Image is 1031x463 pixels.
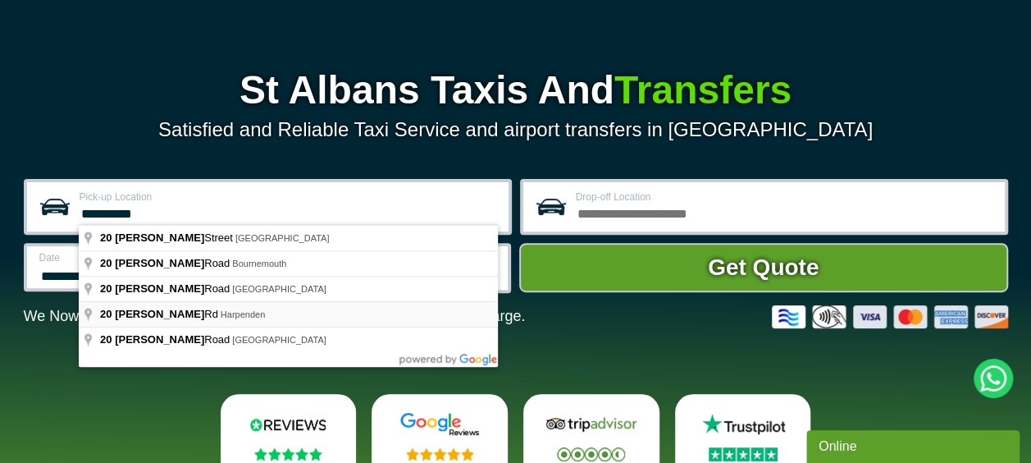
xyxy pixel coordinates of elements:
span: [PERSON_NAME] [115,282,204,295]
span: Road [100,257,232,269]
span: 20 [100,282,112,295]
span: Transfers [614,68,791,112]
img: Tripadvisor [542,412,641,437]
span: 20 [100,231,112,244]
span: [PERSON_NAME] [115,308,204,320]
span: Rd [100,308,221,320]
span: Road [100,333,232,346]
img: Stars [406,447,474,461]
span: Road [100,282,232,295]
span: 20 [100,257,112,269]
span: [PERSON_NAME] [115,231,204,244]
p: We Now Accept Card & Contactless Payment In [24,308,526,325]
img: Google [390,412,489,437]
span: [GEOGRAPHIC_DATA] [235,233,330,243]
span: [GEOGRAPHIC_DATA] [232,284,326,294]
span: Bournemouth [232,259,286,268]
label: Drop-off Location [576,192,995,202]
img: Credit And Debit Cards [772,305,1008,328]
span: [GEOGRAPHIC_DATA] [232,335,326,345]
iframe: chat widget [806,427,1023,463]
img: Stars [557,447,625,461]
span: 20 [100,333,112,346]
img: Stars [254,447,322,461]
span: [PERSON_NAME] [115,333,204,346]
label: Pick-up Location [80,192,499,202]
p: Satisfied and Reliable Taxi Service and airport transfers in [GEOGRAPHIC_DATA] [24,118,1008,141]
span: 20 [100,308,112,320]
span: Street [100,231,235,244]
h1: St Albans Taxis And [24,71,1008,110]
label: Date [39,253,250,263]
button: Get Quote [519,243,1008,292]
img: Stars [709,447,778,461]
span: Harpenden [221,309,265,319]
img: Trustpilot [694,412,792,437]
span: [PERSON_NAME] [115,257,204,269]
img: Reviews.io [239,412,337,437]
